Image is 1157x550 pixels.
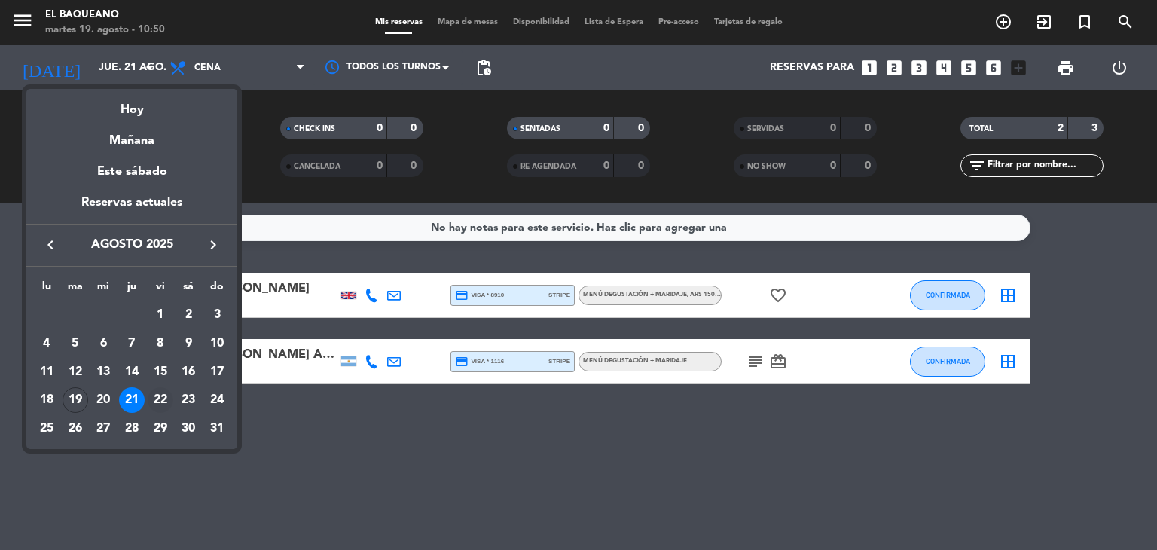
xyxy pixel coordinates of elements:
td: 16 de agosto de 2025 [175,358,203,387]
td: 12 de agosto de 2025 [61,358,90,387]
div: 20 [90,387,116,413]
div: 13 [90,359,116,385]
th: miércoles [89,278,118,301]
div: 6 [90,331,116,356]
td: 25 de agosto de 2025 [32,414,61,443]
div: Hoy [26,89,237,120]
td: 21 de agosto de 2025 [118,386,146,414]
td: 22 de agosto de 2025 [146,386,175,414]
div: 30 [176,416,201,442]
td: 24 de agosto de 2025 [203,386,231,414]
div: 3 [204,302,230,328]
td: 23 de agosto de 2025 [175,386,203,414]
td: 31 de agosto de 2025 [203,414,231,443]
td: 3 de agosto de 2025 [203,301,231,329]
i: keyboard_arrow_left [41,236,60,254]
td: 15 de agosto de 2025 [146,358,175,387]
td: 6 de agosto de 2025 [89,329,118,358]
td: 20 de agosto de 2025 [89,386,118,414]
th: lunes [32,278,61,301]
div: 11 [34,359,60,385]
div: 22 [148,387,173,413]
td: 5 de agosto de 2025 [61,329,90,358]
div: Reservas actuales [26,193,237,224]
div: 12 [63,359,88,385]
td: 14 de agosto de 2025 [118,358,146,387]
th: sábado [175,278,203,301]
td: 11 de agosto de 2025 [32,358,61,387]
td: 7 de agosto de 2025 [118,329,146,358]
div: 28 [119,416,145,442]
div: 2 [176,302,201,328]
td: 19 de agosto de 2025 [61,386,90,414]
td: 17 de agosto de 2025 [203,358,231,387]
th: jueves [118,278,146,301]
div: 18 [34,387,60,413]
div: 23 [176,387,201,413]
div: 9 [176,331,201,356]
td: 4 de agosto de 2025 [32,329,61,358]
div: Este sábado [26,151,237,193]
td: AGO. [32,301,146,329]
div: 5 [63,331,88,356]
div: 25 [34,416,60,442]
td: 13 de agosto de 2025 [89,358,118,387]
td: 9 de agosto de 2025 [175,329,203,358]
div: 21 [119,387,145,413]
div: 27 [90,416,116,442]
div: 26 [63,416,88,442]
div: 16 [176,359,201,385]
td: 28 de agosto de 2025 [118,414,146,443]
div: 14 [119,359,145,385]
div: 17 [204,359,230,385]
div: 31 [204,416,230,442]
td: 18 de agosto de 2025 [32,386,61,414]
i: keyboard_arrow_right [204,236,222,254]
div: 7 [119,331,145,356]
td: 27 de agosto de 2025 [89,414,118,443]
td: 10 de agosto de 2025 [203,329,231,358]
td: 2 de agosto de 2025 [175,301,203,329]
td: 30 de agosto de 2025 [175,414,203,443]
th: viernes [146,278,175,301]
span: agosto 2025 [64,235,200,255]
td: 1 de agosto de 2025 [146,301,175,329]
div: 19 [63,387,88,413]
td: 26 de agosto de 2025 [61,414,90,443]
div: 24 [204,387,230,413]
td: 29 de agosto de 2025 [146,414,175,443]
th: martes [61,278,90,301]
div: Mañana [26,120,237,151]
div: 10 [204,331,230,356]
button: keyboard_arrow_left [37,235,64,255]
div: 4 [34,331,60,356]
th: domingo [203,278,231,301]
div: 15 [148,359,173,385]
div: 8 [148,331,173,356]
div: 29 [148,416,173,442]
td: 8 de agosto de 2025 [146,329,175,358]
button: keyboard_arrow_right [200,235,227,255]
div: 1 [148,302,173,328]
